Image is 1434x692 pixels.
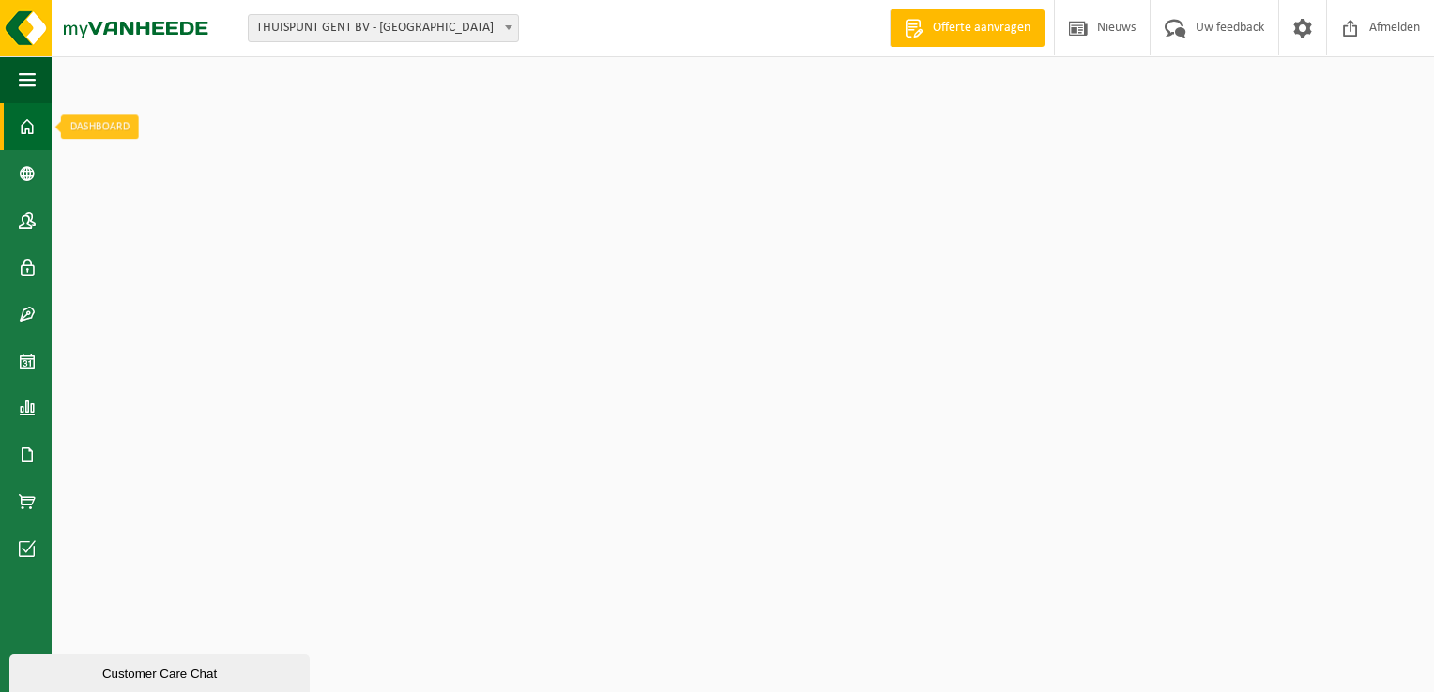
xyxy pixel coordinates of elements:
span: Offerte aanvragen [928,19,1035,38]
span: THUISPUNT GENT BV - GENT [249,15,518,41]
span: THUISPUNT GENT BV - GENT [248,14,519,42]
a: Offerte aanvragen [890,9,1045,47]
iframe: chat widget [9,651,313,692]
